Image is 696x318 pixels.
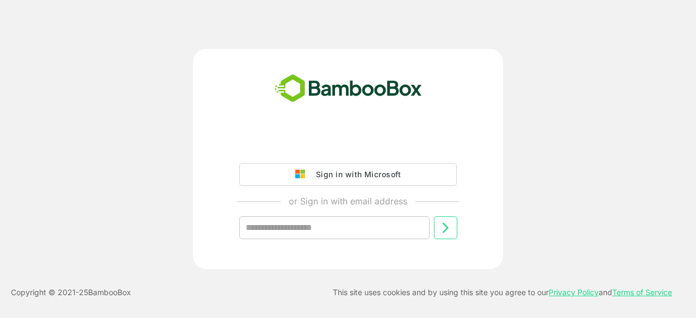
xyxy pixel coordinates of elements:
img: google [295,170,310,179]
p: Copyright © 2021- 25 BambooBox [11,286,131,299]
a: Privacy Policy [549,288,599,297]
img: bamboobox [269,71,428,107]
p: This site uses cookies and by using this site you agree to our and [333,286,672,299]
div: Sign in with Microsoft [310,167,401,182]
a: Terms of Service [612,288,672,297]
p: or Sign in with email address [289,195,407,208]
button: Sign in with Microsoft [239,163,457,186]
